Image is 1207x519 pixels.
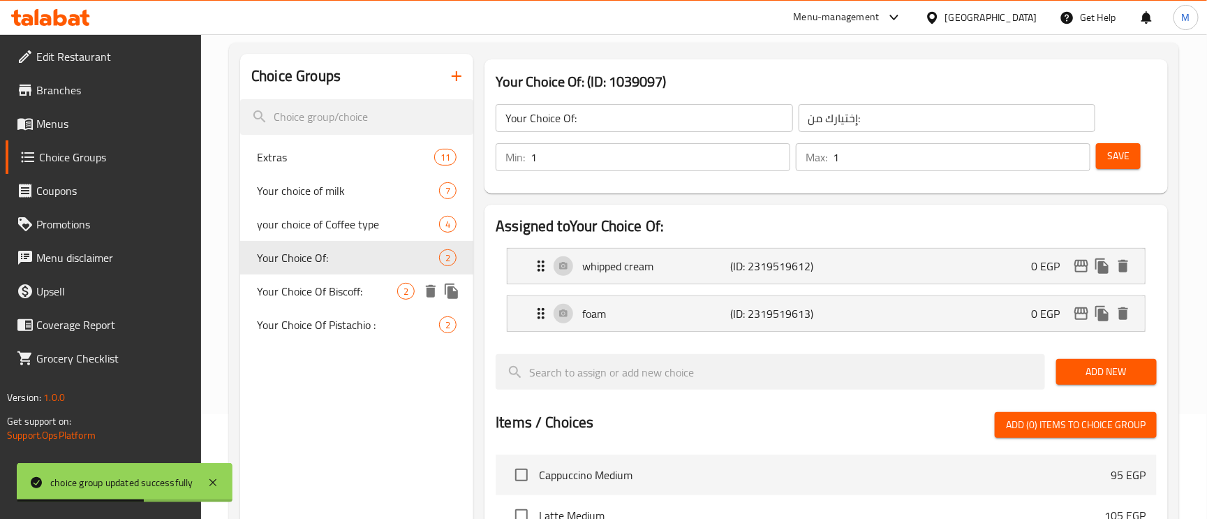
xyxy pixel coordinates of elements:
[1006,416,1146,434] span: Add (0) items to choice group
[36,48,191,65] span: Edit Restaurant
[1031,258,1071,275] p: 0 EGP
[439,182,457,199] div: Choices
[36,216,191,233] span: Promotions
[539,467,1111,483] span: Cappuccino Medium
[240,241,473,275] div: Your Choice Of:2
[507,460,536,490] span: Select choice
[257,149,434,166] span: Extras
[6,107,202,140] a: Menus
[1031,305,1071,322] p: 0 EGP
[36,182,191,199] span: Coupons
[240,140,473,174] div: Extras11
[240,174,473,207] div: Your choice of milk7
[257,249,439,266] span: Your Choice Of:
[1092,303,1113,324] button: duplicate
[945,10,1037,25] div: [GEOGRAPHIC_DATA]
[7,412,71,430] span: Get support on:
[7,388,41,407] span: Version:
[995,412,1157,438] button: Add (0) items to choice group
[441,281,462,302] button: duplicate
[439,249,457,266] div: Choices
[36,316,191,333] span: Coverage Report
[1067,363,1146,381] span: Add New
[434,149,457,166] div: Choices
[1092,256,1113,277] button: duplicate
[257,316,439,333] span: Your Choice Of Pistachio :
[257,182,439,199] span: Your choice of milk
[36,82,191,98] span: Branches
[439,216,457,233] div: Choices
[6,40,202,73] a: Edit Restaurant
[50,475,193,490] div: choice group updated successfully
[496,290,1157,337] li: Expand
[6,207,202,241] a: Promotions
[730,258,829,275] p: (ID: 2319519612)
[6,73,202,107] a: Branches
[505,149,525,166] p: Min:
[257,216,439,233] span: your choice of Coffee type
[1113,303,1134,324] button: delete
[1056,359,1157,385] button: Add New
[582,305,730,322] p: foam
[1096,143,1141,169] button: Save
[806,149,827,166] p: Max:
[496,242,1157,290] li: Expand
[508,296,1145,331] div: Expand
[36,350,191,367] span: Grocery Checklist
[36,283,191,300] span: Upsell
[1107,147,1130,165] span: Save
[240,99,473,135] input: search
[496,354,1044,390] input: search
[240,308,473,342] div: Your Choice Of Pistachio :2
[420,281,441,302] button: delete
[6,342,202,375] a: Grocery Checklist
[398,285,414,298] span: 2
[496,216,1157,237] h2: Assigned to Your Choice Of:
[240,275,473,308] div: Your Choice Of Biscoff:2deleteduplicate
[6,308,202,342] a: Coverage Report
[6,275,202,308] a: Upsell
[440,218,456,231] span: 4
[1071,303,1092,324] button: edit
[1111,467,1146,483] p: 95 EGP
[794,9,880,26] div: Menu-management
[7,426,96,444] a: Support.OpsPlatform
[496,412,593,433] h2: Items / Choices
[496,71,1157,93] h3: Your Choice Of: (ID: 1039097)
[435,151,456,164] span: 11
[440,251,456,265] span: 2
[251,66,341,87] h2: Choice Groups
[6,140,202,174] a: Choice Groups
[36,249,191,266] span: Menu disclaimer
[6,241,202,275] a: Menu disclaimer
[43,388,65,407] span: 1.0.0
[257,283,397,300] span: Your Choice Of Biscoff:
[36,115,191,132] span: Menus
[6,174,202,207] a: Coupons
[1182,10,1190,25] span: M
[439,316,457,333] div: Choices
[1113,256,1134,277] button: delete
[440,319,456,332] span: 2
[39,149,191,166] span: Choice Groups
[582,258,730,275] p: whipped cream
[240,207,473,241] div: your choice of Coffee type4
[508,249,1145,284] div: Expand
[440,184,456,198] span: 7
[730,305,829,322] p: (ID: 2319519613)
[1071,256,1092,277] button: edit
